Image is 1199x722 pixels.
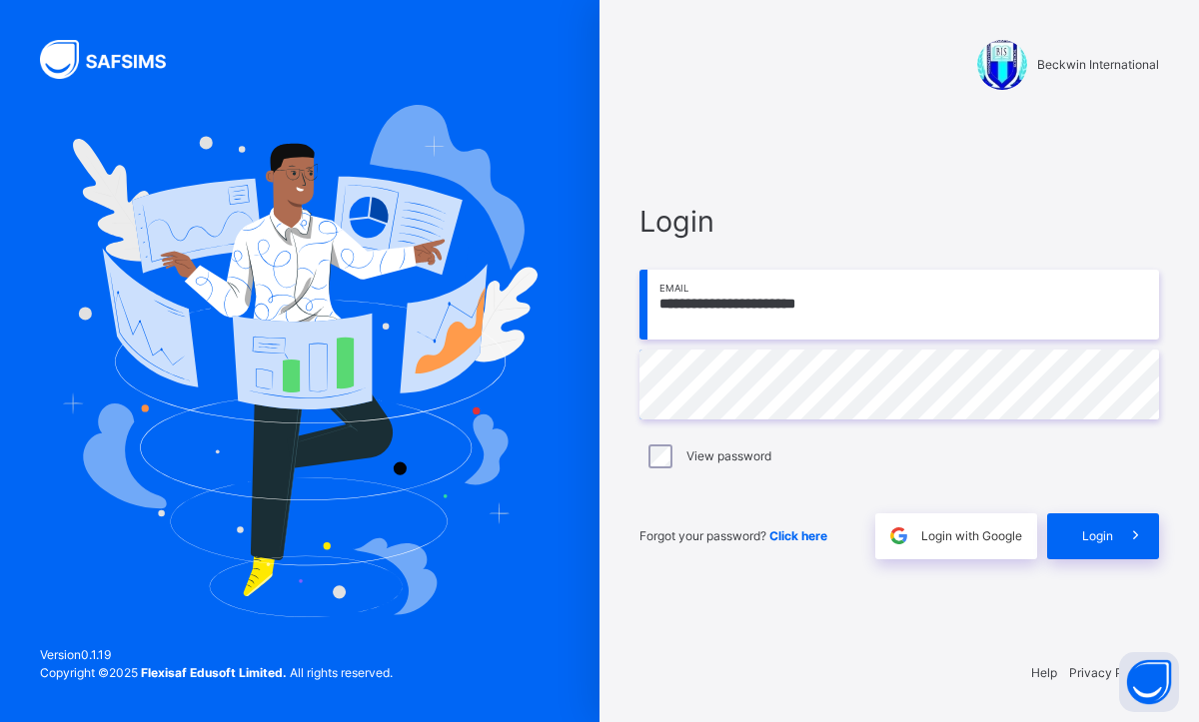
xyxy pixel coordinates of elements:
[1082,527,1113,545] span: Login
[769,528,827,543] a: Click here
[1069,665,1150,680] a: Privacy Policy
[40,40,190,79] img: SAFSIMS Logo
[1031,665,1057,680] a: Help
[921,527,1022,545] span: Login with Google
[1119,652,1179,712] button: Open asap
[40,665,393,680] span: Copyright © 2025 All rights reserved.
[1037,56,1159,74] span: Beckwin International
[141,665,287,680] strong: Flexisaf Edusoft Limited.
[639,528,827,543] span: Forgot your password?
[887,524,910,547] img: google.396cfc9801f0270233282035f929180a.svg
[686,447,771,465] label: View password
[62,105,538,616] img: Hero Image
[639,200,1159,243] span: Login
[40,646,393,664] span: Version 0.1.19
